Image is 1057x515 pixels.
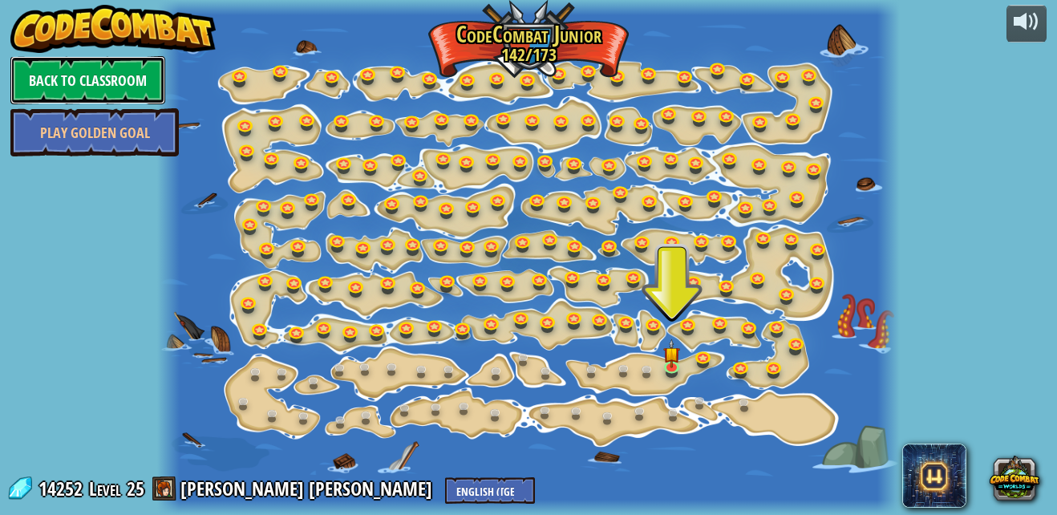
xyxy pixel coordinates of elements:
span: Level [89,476,121,502]
span: 14252 [38,476,87,501]
button: Adjust volume [1006,5,1047,43]
a: Back to Classroom [10,56,165,104]
a: Play Golden Goal [10,108,179,156]
a: [PERSON_NAME] [PERSON_NAME] [180,476,437,501]
img: CodeCombat - Learn how to code by playing a game [10,5,216,53]
span: 25 [127,476,144,501]
img: level-banner-started.png [663,339,680,369]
